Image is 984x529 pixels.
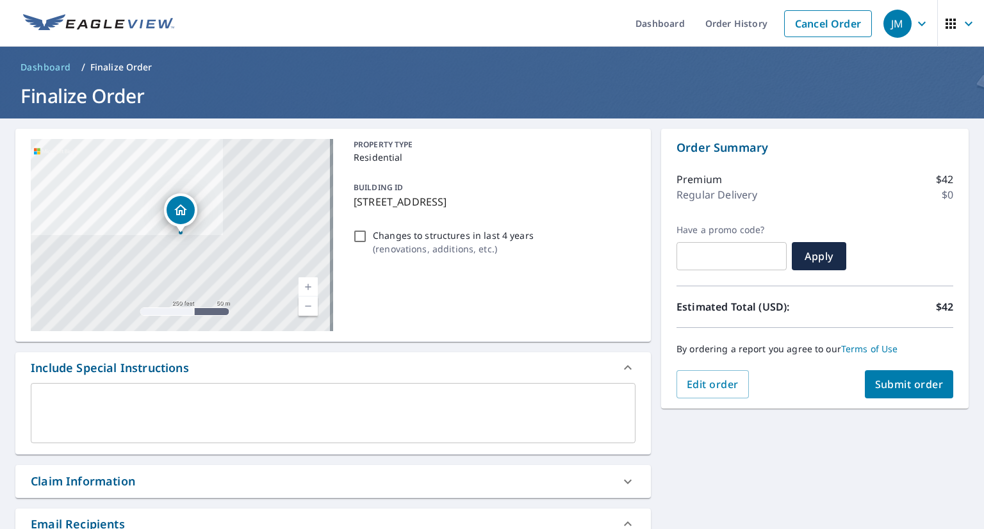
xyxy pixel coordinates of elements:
[676,224,787,236] label: Have a promo code?
[875,377,944,391] span: Submit order
[299,297,318,316] a: Current Level 17, Zoom Out
[936,172,953,187] p: $42
[354,182,403,193] p: BUILDING ID
[373,242,534,256] p: ( renovations, additions, etc. )
[354,194,630,209] p: [STREET_ADDRESS]
[676,187,757,202] p: Regular Delivery
[883,10,912,38] div: JM
[676,370,749,398] button: Edit order
[373,229,534,242] p: Changes to structures in last 4 years
[676,299,815,314] p: Estimated Total (USD):
[81,60,85,75] li: /
[90,61,152,74] p: Finalize Order
[15,57,969,77] nav: breadcrumb
[676,343,953,355] p: By ordering a report you agree to our
[354,139,630,151] p: PROPERTY TYPE
[31,473,135,490] div: Claim Information
[841,343,898,355] a: Terms of Use
[23,14,174,33] img: EV Logo
[20,61,71,74] span: Dashboard
[784,10,872,37] a: Cancel Order
[792,242,846,270] button: Apply
[936,299,953,314] p: $42
[676,172,722,187] p: Premium
[31,359,189,377] div: Include Special Instructions
[942,187,953,202] p: $0
[865,370,954,398] button: Submit order
[15,352,651,383] div: Include Special Instructions
[802,249,836,263] span: Apply
[676,139,953,156] p: Order Summary
[354,151,630,164] p: Residential
[687,377,739,391] span: Edit order
[15,83,969,109] h1: Finalize Order
[164,193,197,233] div: Dropped pin, building 1, Residential property, 71 N Ponderosa Dr Price, UT 84501
[15,465,651,498] div: Claim Information
[299,277,318,297] a: Current Level 17, Zoom In
[15,57,76,77] a: Dashboard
